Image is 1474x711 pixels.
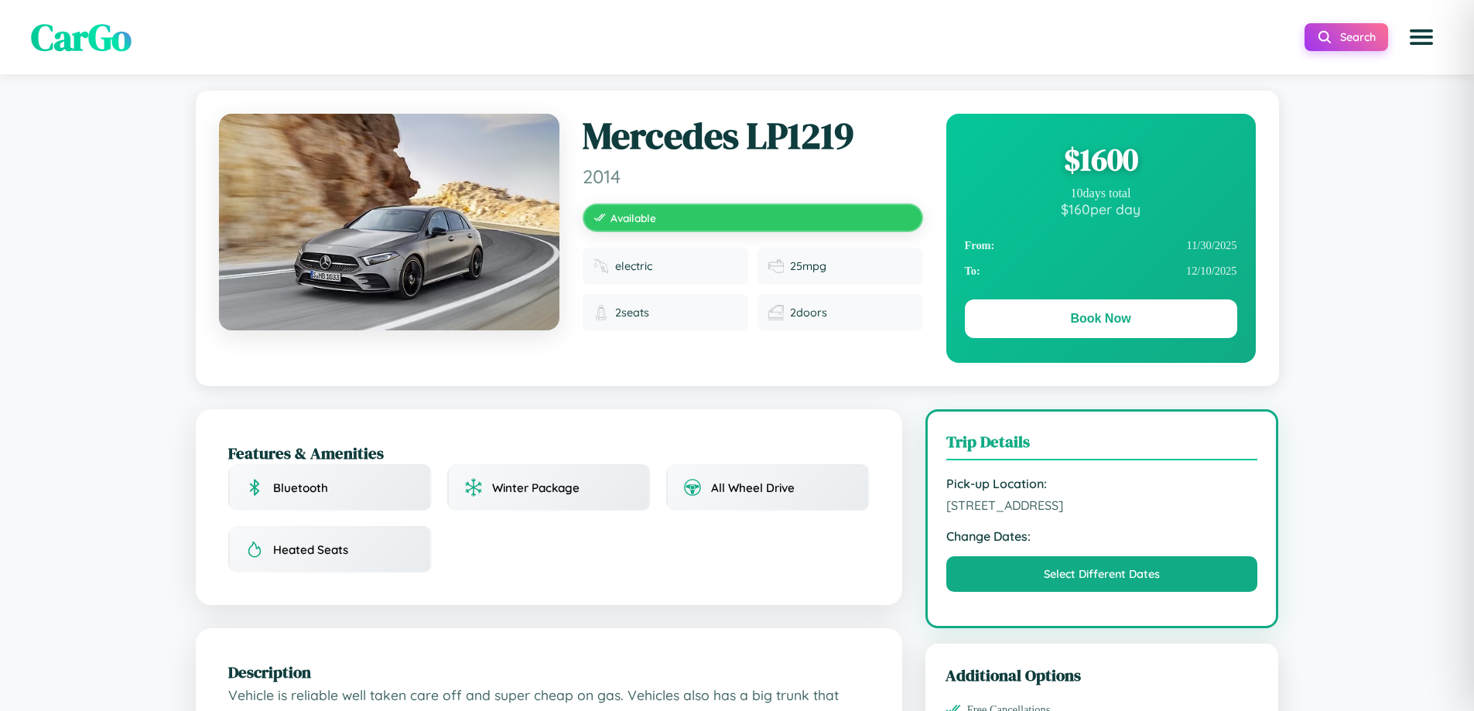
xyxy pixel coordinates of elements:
span: 2 seats [615,306,649,320]
span: Heated Seats [273,542,348,557]
span: Search [1340,30,1376,44]
span: 2014 [583,165,923,188]
button: Open menu [1400,15,1443,59]
span: Available [610,211,656,224]
span: [STREET_ADDRESS] [946,497,1258,513]
img: Fuel efficiency [768,258,784,274]
h3: Additional Options [946,664,1259,686]
button: Select Different Dates [946,556,1258,592]
span: 2 doors [790,306,827,320]
span: All Wheel Drive [711,480,795,495]
span: 25 mpg [790,259,826,273]
div: 12 / 10 / 2025 [965,258,1237,284]
strong: Pick-up Location: [946,476,1258,491]
span: Bluetooth [273,480,328,495]
img: Doors [768,305,784,320]
span: CarGo [31,12,132,63]
img: Mercedes LP1219 2014 [219,114,559,330]
button: Search [1305,23,1388,51]
strong: Change Dates: [946,528,1258,544]
button: Book Now [965,299,1237,338]
img: Fuel type [593,258,609,274]
div: $ 1600 [965,138,1237,180]
img: Seats [593,305,609,320]
h2: Features & Amenities [228,442,870,464]
span: electric [615,259,652,273]
h3: Trip Details [946,430,1258,460]
span: Winter Package [492,480,580,495]
div: 10 days total [965,186,1237,200]
h2: Description [228,661,870,683]
strong: To: [965,265,980,278]
div: $ 160 per day [965,200,1237,217]
h1: Mercedes LP1219 [583,114,923,159]
strong: From: [965,239,995,252]
div: 11 / 30 / 2025 [965,233,1237,258]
